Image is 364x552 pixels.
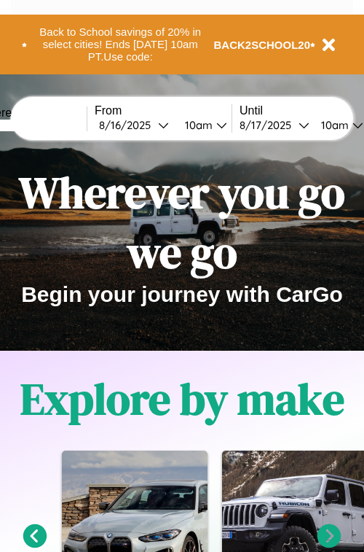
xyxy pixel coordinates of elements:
div: 8 / 16 / 2025 [99,118,158,132]
div: 8 / 17 / 2025 [240,118,298,132]
button: 8/16/2025 [95,117,173,133]
div: 10am [314,118,352,132]
h1: Explore by make [20,369,344,429]
div: 10am [178,118,216,132]
button: 10am [173,117,232,133]
label: From [95,104,232,117]
b: BACK2SCHOOL20 [214,39,311,51]
button: Back to School savings of 20% in select cities! Ends [DATE] 10am PT.Use code: [27,22,214,67]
